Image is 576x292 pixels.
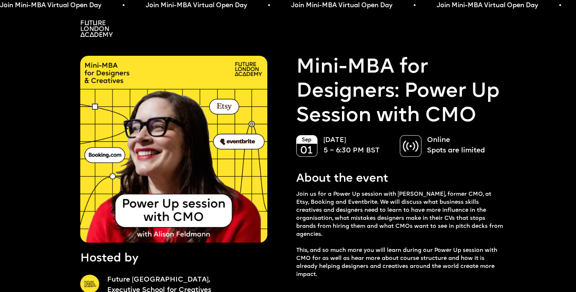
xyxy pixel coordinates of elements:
[121,2,123,10] span: •
[412,2,415,10] span: •
[267,2,269,10] span: •
[427,135,496,156] p: Online Spots are limited
[324,135,392,156] p: [DATE] 5 – 6:30 PM BST
[296,171,388,187] p: About the event
[296,56,504,128] a: Mini-MBA for Designers: Power Up Session with CMO
[296,191,504,279] p: Join us for a Power Up session with [PERSON_NAME], former CMO, at Etsy, Booking and Eventbrite. W...
[80,20,113,37] img: A logo saying in 3 lines: Future London Academy
[80,251,138,267] p: Hosted by
[558,2,560,10] span: •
